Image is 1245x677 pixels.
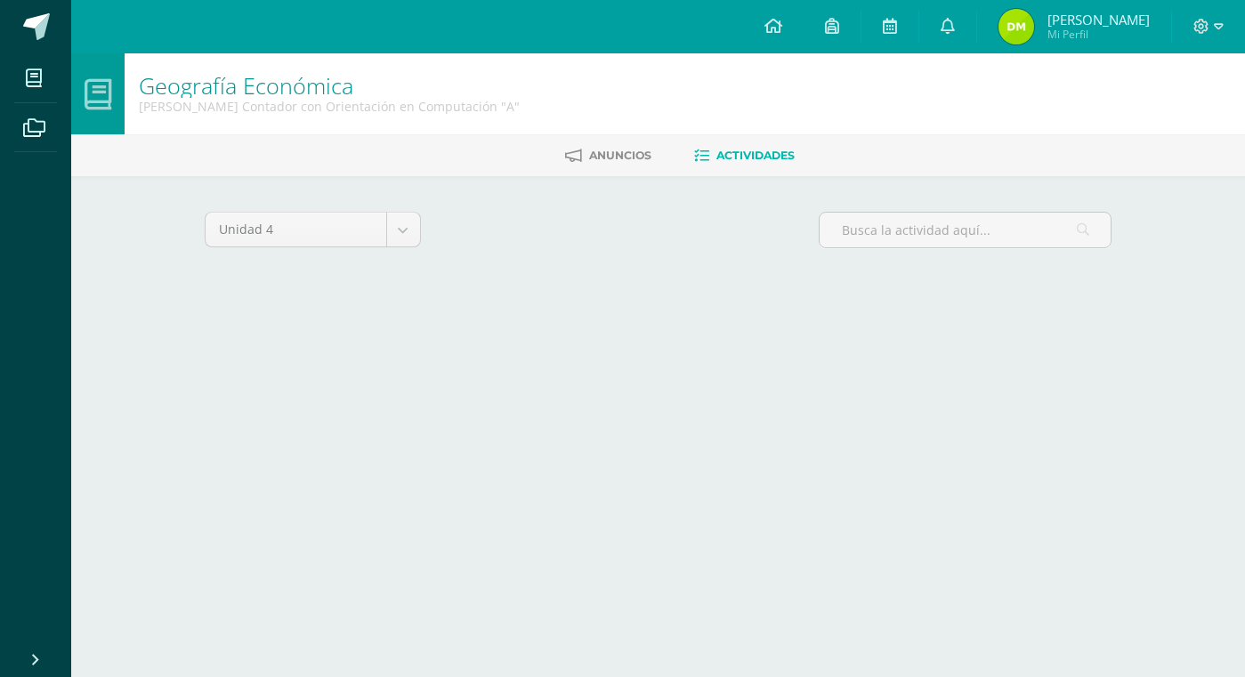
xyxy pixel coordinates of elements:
[589,149,651,162] span: Anuncios
[206,213,420,246] a: Unidad 4
[139,73,520,98] h1: Geografía Económica
[716,149,795,162] span: Actividades
[694,141,795,170] a: Actividades
[998,9,1034,44] img: 9b14a1766874be288868b385d4ed2eb7.png
[1047,27,1150,42] span: Mi Perfil
[219,213,373,246] span: Unidad 4
[565,141,651,170] a: Anuncios
[1047,11,1150,28] span: [PERSON_NAME]
[139,70,353,101] a: Geografía Económica
[820,213,1111,247] input: Busca la actividad aquí...
[139,98,520,115] div: Quinto Perito Contador con Orientación en Computación 'A'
